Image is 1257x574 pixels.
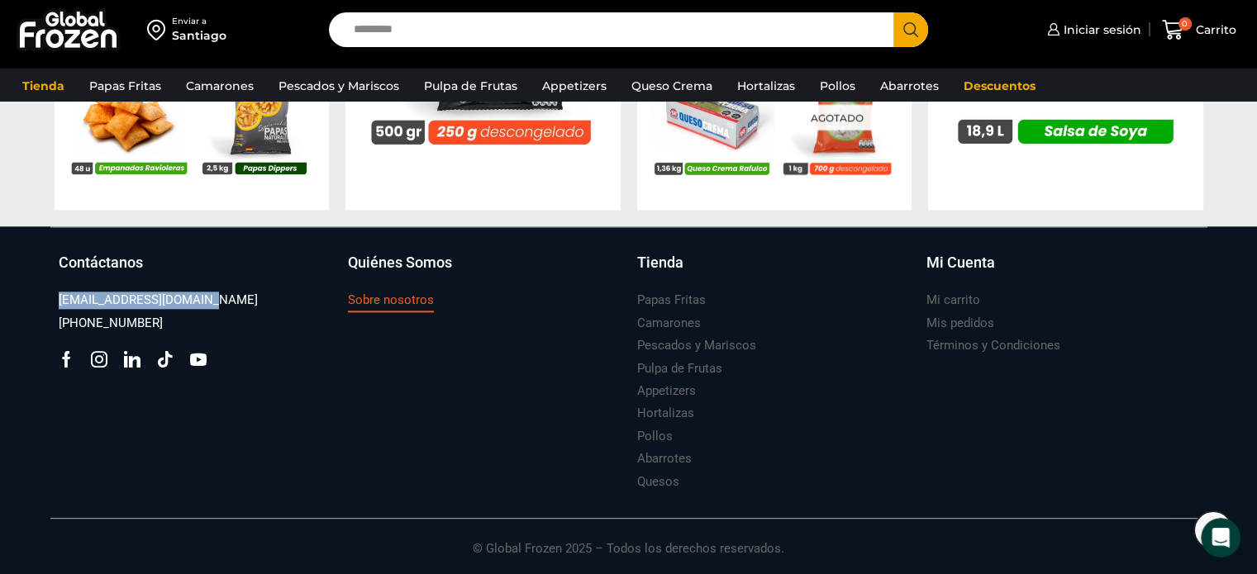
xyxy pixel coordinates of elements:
a: [PHONE_NUMBER] [59,312,163,334]
a: Quiénes Somos [348,252,621,290]
a: Camarones [178,70,262,102]
a: Iniciar sesión [1043,13,1141,46]
h3: Contáctanos [59,252,143,273]
h3: Sobre nosotros [348,292,434,309]
h3: Mi Cuenta [926,252,995,273]
img: address-field-icon.svg [147,16,172,44]
h3: [EMAIL_ADDRESS][DOMAIN_NAME] [59,292,258,309]
h3: [PHONE_NUMBER] [59,315,163,332]
h3: Pollos [637,428,673,445]
h3: Pescados y Mariscos [637,337,756,354]
a: Pescados y Mariscos [270,70,407,102]
a: Términos y Condiciones [926,334,1060,357]
h3: Tienda [637,252,683,273]
h3: Camarones [637,315,701,332]
a: Mi Cuenta [926,252,1199,290]
div: Enviar a [172,16,226,27]
h3: Hortalizas [637,405,694,422]
h3: Quesos [637,473,679,491]
a: [EMAIL_ADDRESS][DOMAIN_NAME] [59,289,258,311]
button: Search button [893,12,928,47]
a: Pescados y Mariscos [637,334,756,357]
a: Mis pedidos [926,312,994,334]
div: Santiago [172,27,226,44]
iframe: Intercom live chat [1201,518,1240,557]
p: © Global Frozen 2025 – Todos los derechos reservados. [50,519,1207,558]
a: Hortalizas [637,402,694,425]
a: Abarrotes [872,70,947,102]
a: Pulpa de Frutas [637,358,722,380]
a: Papas Fritas [81,70,169,102]
a: Quesos [637,471,679,493]
a: Abarrotes [637,448,692,470]
span: 0 [1178,17,1192,31]
a: Pollos [812,70,864,102]
a: Hortalizas [729,70,803,102]
a: Appetizers [534,70,615,102]
h3: Mis pedidos [926,315,994,332]
h3: Appetizers [637,382,696,400]
a: Tienda [637,252,910,290]
a: Descuentos [955,70,1044,102]
span: Iniciar sesión [1059,21,1141,38]
h3: Abarrotes [637,450,692,467]
h3: Mi carrito [926,292,980,309]
a: Papas Fritas [637,289,706,311]
a: Appetizers [637,380,696,402]
a: Pulpa de Frutas [416,70,526,102]
h3: Quiénes Somos [348,252,452,273]
a: Pollos [637,425,673,448]
h3: Pulpa de Frutas [637,360,722,377]
h3: Términos y Condiciones [926,337,1060,354]
a: Camarones [637,312,701,334]
span: Carrito [1192,21,1236,38]
p: Agotado [798,105,874,130]
a: Queso Crema [623,70,721,102]
a: Tienda [14,70,73,102]
a: 0 Carrito [1158,11,1240,50]
a: Sobre nosotros [348,289,434,311]
h3: Papas Fritas [637,292,706,309]
a: Mi carrito [926,289,980,311]
a: Contáctanos [59,252,331,290]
